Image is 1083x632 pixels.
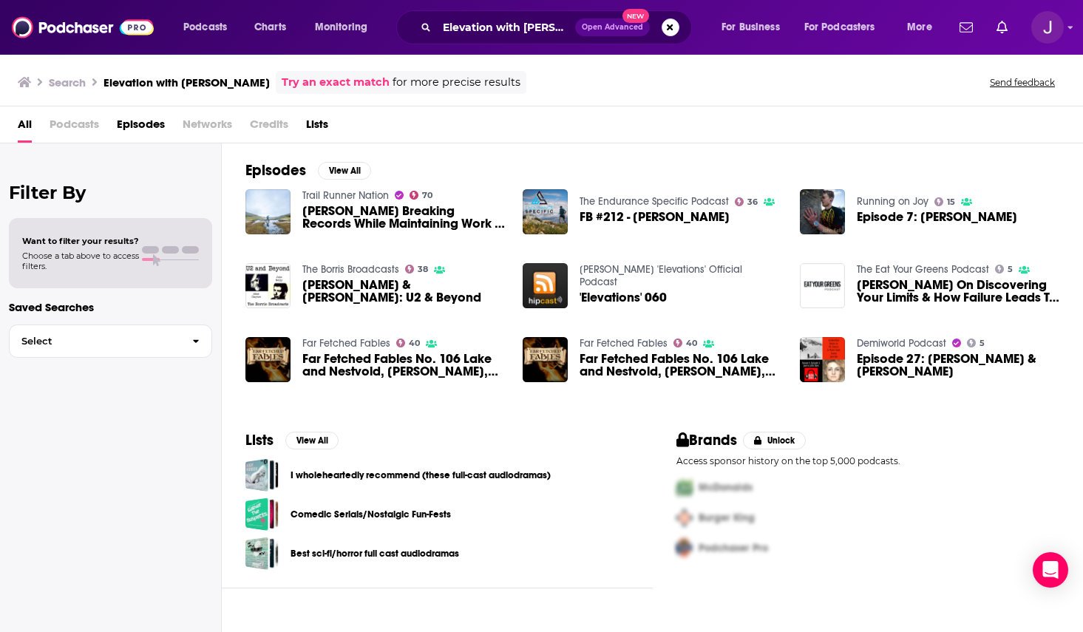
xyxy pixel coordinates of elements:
a: 5 [995,265,1014,273]
a: Show notifications dropdown [991,15,1014,40]
img: John Kelly On Discovering Your Limits & How Failure Leads To Success [800,263,845,308]
span: [PERSON_NAME] Breaking Records While Maintaining Work & Family Balance [302,205,505,230]
button: open menu [711,16,798,39]
span: New [622,9,649,23]
a: Best sci-fi/horror full cast audiodramas [291,546,459,562]
a: Adam Clayton & John Kelly: U2 & Beyond [302,279,505,304]
img: Far Fetched Fables No. 106 Lake and Nestvold, Cherie Priest, and Kelly Sandoval [523,337,568,382]
a: Best sci-fi/horror full cast audiodramas [245,537,279,570]
img: First Pro Logo [670,472,699,503]
a: 'Elevations' 060 [580,291,667,304]
span: 36 [747,199,758,205]
h3: Search [49,75,86,89]
span: 15 [947,199,955,205]
a: 5 [967,339,985,347]
img: Adam Clayton & John Kelly: U2 & Beyond [245,263,291,308]
span: Burger King [699,512,755,524]
span: Credits [250,112,288,143]
a: 15 [934,197,956,206]
span: FB #212 - [PERSON_NAME] [580,211,730,223]
button: Show profile menu [1031,11,1064,44]
button: open menu [795,16,897,39]
a: 40 [673,339,698,347]
a: Far Fetched Fables No. 106 Lake and Nestvold, Cherie Priest, and Kelly Sandoval [245,337,291,382]
a: Charts [245,16,295,39]
img: Episode 27: Jane & John Does [800,337,845,382]
span: 70 [422,192,432,199]
a: ListsView All [245,431,339,449]
a: Liam Shachar 'Elevations' Official Podcast [580,263,742,288]
a: EpisodesView All [245,161,371,180]
img: Podchaser - Follow, Share and Rate Podcasts [12,13,154,41]
span: McDonalds [699,481,753,494]
h2: Filter By [9,182,212,203]
span: 5 [980,340,985,347]
button: open menu [897,16,951,39]
a: FB #212 - John Kelly [580,211,730,223]
a: 38 [405,265,429,273]
img: Third Pro Logo [670,533,699,563]
span: More [907,17,932,38]
span: Episode 27: [PERSON_NAME] & [PERSON_NAME] [857,353,1059,378]
span: Podchaser Pro [699,542,768,554]
span: 38 [418,266,428,273]
span: Lists [306,112,328,143]
a: 36 [735,197,758,206]
h3: Elevation with [PERSON_NAME] [103,75,270,89]
p: Access sponsor history on the top 5,000 podcasts. [676,455,1060,466]
span: Monitoring [315,17,367,38]
img: 'Elevations' 060 [523,263,568,308]
button: Unlock [743,432,806,449]
a: Demiworld Podcast [857,337,946,350]
a: Far Fetched Fables [580,337,668,350]
span: For Podcasters [804,17,875,38]
a: Comedic Serials/Nostalgic Fun-Fests [291,506,451,523]
span: Open Advanced [582,24,643,31]
span: for more precise results [393,74,520,91]
span: Choose a tab above to access filters. [22,251,139,271]
span: Networks [183,112,232,143]
a: John Kelly On Discovering Your Limits & How Failure Leads To Success [857,279,1059,304]
div: Search podcasts, credits, & more... [410,10,706,44]
a: All [18,112,32,143]
a: 40 [396,339,421,347]
span: 5 [1008,266,1013,273]
a: Episode 27: Jane & John Does [857,353,1059,378]
a: I wholeheartedly recommend (these full-cast audiodramas) [245,458,279,492]
a: Comedic Serials/Nostalgic Fun-Fests [245,497,279,531]
button: View All [285,432,339,449]
img: User Profile [1031,11,1064,44]
a: Far Fetched Fables No. 106 Lake and Nestvold, Cherie Priest, and Kelly Sandoval [302,353,505,378]
img: Episode 7: John Kelly [800,189,845,234]
span: [PERSON_NAME] On Discovering Your Limits & How Failure Leads To Success [857,279,1059,304]
button: Send feedback [985,76,1059,89]
span: 40 [409,340,420,347]
img: FB #212 - John Kelly [523,189,568,234]
a: The Borris Broadcasts [302,263,399,276]
a: Show notifications dropdown [954,15,979,40]
a: Running on Joy [857,195,928,208]
a: Episodes [117,112,165,143]
a: The Eat Your Greens Podcast [857,263,989,276]
h2: Lists [245,431,274,449]
span: Want to filter your results? [22,236,139,246]
img: Second Pro Logo [670,503,699,533]
img: John Kelly Breaking Records While Maintaining Work & Family Balance [245,189,291,234]
span: Select [10,336,180,346]
button: open menu [305,16,387,39]
span: Episode 7: [PERSON_NAME] [857,211,1017,223]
